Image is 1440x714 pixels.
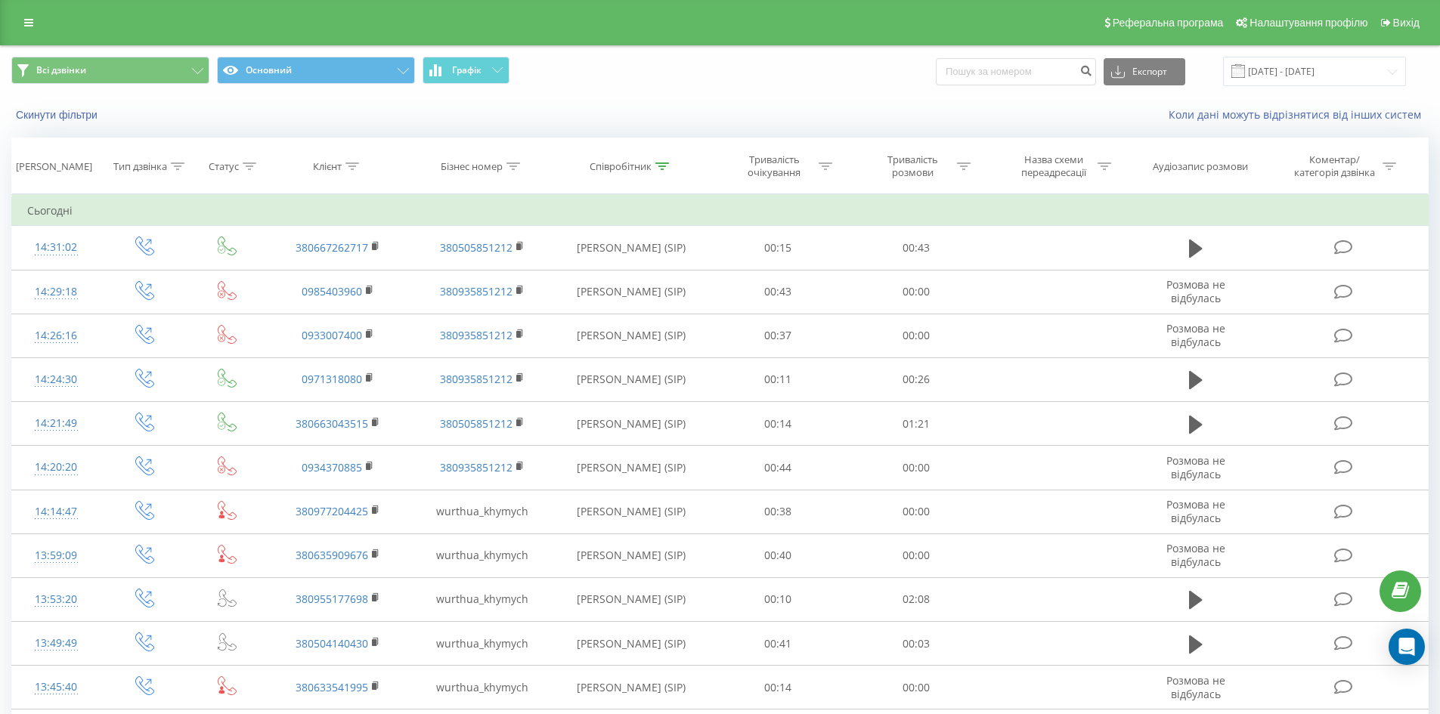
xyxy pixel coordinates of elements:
[709,577,847,621] td: 00:10
[440,240,513,255] a: 380505851212
[16,160,92,173] div: [PERSON_NAME]
[27,365,85,394] div: 14:24:30
[734,153,815,179] div: Тривалість очікування
[709,226,847,270] td: 00:15
[440,284,513,298] a: 380935851212
[847,577,986,621] td: 02:08
[410,577,553,621] td: wurthua_khymych
[1166,277,1225,305] span: Розмова не відбулась
[27,629,85,658] div: 13:49:49
[847,446,986,490] td: 00:00
[847,270,986,314] td: 00:00
[296,416,368,431] a: 380663043515
[554,577,709,621] td: [PERSON_NAME] (SIP)
[709,314,847,357] td: 00:37
[847,622,986,666] td: 00:03
[296,636,368,651] a: 380504140430
[1169,107,1429,122] a: Коли дані можуть відрізнятися вiд інших систем
[27,497,85,527] div: 14:14:47
[27,672,85,702] div: 13:45:40
[1166,453,1225,481] span: Розмова не відбулась
[554,314,709,357] td: [PERSON_NAME] (SIP)
[872,153,953,179] div: Тривалість розмови
[1393,17,1420,29] span: Вихід
[847,226,986,270] td: 00:43
[423,57,509,84] button: Графік
[27,321,85,351] div: 14:26:16
[554,226,709,270] td: [PERSON_NAME] (SIP)
[847,533,986,577] td: 00:00
[709,357,847,401] td: 00:11
[12,196,1429,226] td: Сьогодні
[554,446,709,490] td: [PERSON_NAME] (SIP)
[296,680,368,694] a: 380633541995
[847,314,986,357] td: 00:00
[302,328,362,342] a: 0933007400
[440,372,513,386] a: 380935851212
[554,357,709,401] td: [PERSON_NAME] (SIP)
[1250,17,1367,29] span: Налаштування профілю
[313,160,342,173] div: Клієнт
[410,533,553,577] td: wurthua_khymych
[1104,58,1185,85] button: Експорт
[709,490,847,533] td: 00:38
[452,65,482,76] span: Графік
[27,277,85,307] div: 14:29:18
[1290,153,1379,179] div: Коментар/категорія дзвінка
[1166,321,1225,349] span: Розмова не відбулась
[27,585,85,614] div: 13:53:20
[27,541,85,570] div: 13:59:09
[36,64,86,76] span: Всі дзвінки
[209,160,239,173] div: Статус
[440,416,513,431] a: 380505851212
[1153,160,1248,173] div: Аудіозапис розмови
[1166,541,1225,569] span: Розмова не відбулась
[847,357,986,401] td: 00:26
[709,402,847,446] td: 00:14
[27,233,85,262] div: 14:31:02
[410,490,553,533] td: wurthua_khymych
[1389,629,1425,665] div: Open Intercom Messenger
[441,160,503,173] div: Бізнес номер
[296,548,368,562] a: 380635909676
[709,533,847,577] td: 00:40
[113,160,167,173] div: Тип дзвінка
[410,666,553,709] td: wurthua_khymych
[1013,153,1094,179] div: Назва схеми переадресації
[554,622,709,666] td: [PERSON_NAME] (SIP)
[302,284,362,298] a: 0985403960
[410,622,553,666] td: wurthua_khymych
[554,402,709,446] td: [PERSON_NAME] (SIP)
[296,504,368,518] a: 380977204425
[709,270,847,314] td: 00:43
[709,622,847,666] td: 00:41
[554,270,709,314] td: [PERSON_NAME] (SIP)
[936,58,1096,85] input: Пошук за номером
[847,490,986,533] td: 00:00
[302,460,362,474] a: 0934370885
[709,666,847,709] td: 00:14
[440,328,513,342] a: 380935851212
[1113,17,1224,29] span: Реферальна програма
[590,160,652,173] div: Співробітник
[847,402,986,446] td: 01:21
[11,57,209,84] button: Всі дзвінки
[1166,673,1225,701] span: Розмова не відбулась
[27,453,85,482] div: 14:20:20
[296,592,368,606] a: 380955177698
[296,240,368,255] a: 380667262717
[847,666,986,709] td: 00:00
[709,446,847,490] td: 00:44
[11,108,105,122] button: Скинути фільтри
[554,666,709,709] td: [PERSON_NAME] (SIP)
[302,372,362,386] a: 0971318080
[217,57,415,84] button: Основний
[440,460,513,474] a: 380935851212
[27,409,85,438] div: 14:21:49
[554,490,709,533] td: [PERSON_NAME] (SIP)
[1166,497,1225,525] span: Розмова не відбулась
[554,533,709,577] td: [PERSON_NAME] (SIP)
